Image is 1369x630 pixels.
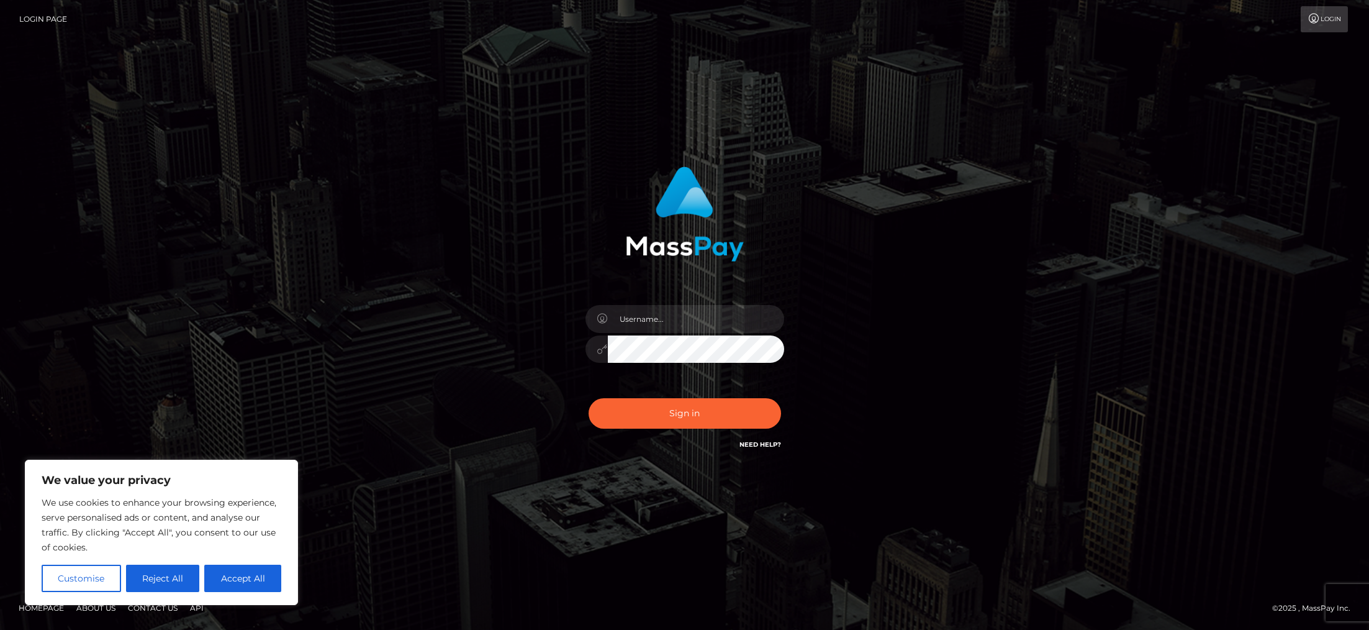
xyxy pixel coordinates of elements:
a: About Us [71,598,120,618]
a: Login Page [19,6,67,32]
a: Need Help? [739,441,781,449]
div: © 2025 , MassPay Inc. [1272,601,1360,615]
img: MassPay Login [626,167,744,262]
button: Sign in [589,398,781,429]
a: API [185,598,209,618]
div: We value your privacy [25,460,298,605]
a: Login [1301,6,1348,32]
input: Username... [608,305,784,333]
button: Customise [42,565,121,592]
p: We use cookies to enhance your browsing experience, serve personalised ads or content, and analys... [42,495,281,555]
a: Contact Us [123,598,183,618]
button: Accept All [204,565,281,592]
p: We value your privacy [42,473,281,488]
button: Reject All [126,565,200,592]
a: Homepage [14,598,69,618]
